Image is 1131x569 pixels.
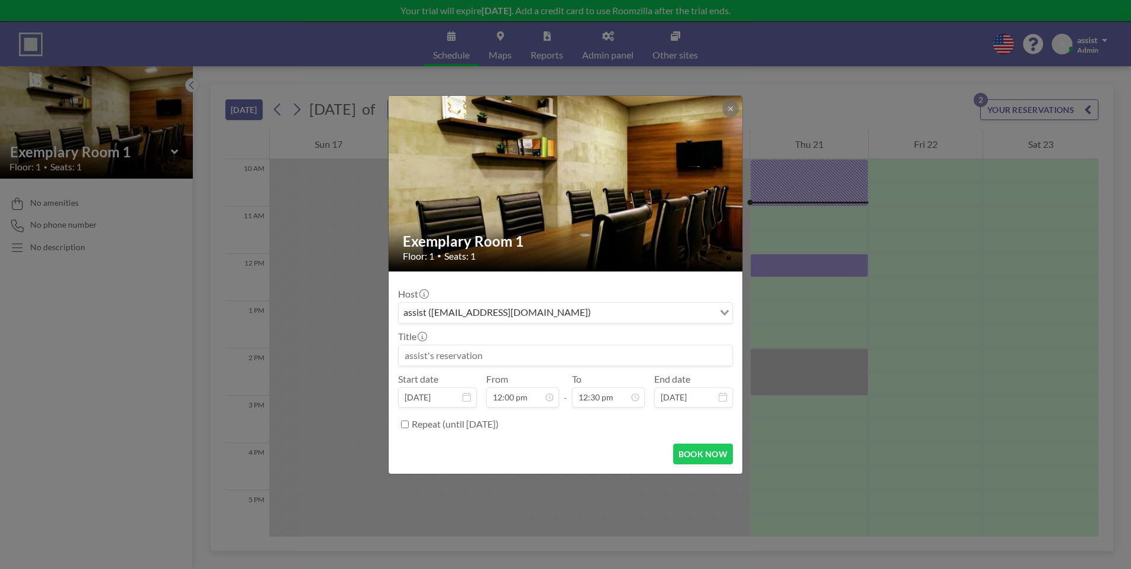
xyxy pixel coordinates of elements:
input: assist's reservation [399,345,732,366]
label: Start date [398,373,438,385]
label: End date [654,373,690,385]
div: Search for option [399,303,732,323]
label: To [572,373,581,385]
button: BOOK NOW [673,444,733,464]
label: Repeat (until [DATE]) [412,418,499,430]
img: 537.jpg [389,65,744,302]
span: • [437,251,441,260]
label: Title [398,331,426,342]
span: - [564,377,567,403]
label: Host [398,288,428,300]
label: From [486,373,508,385]
h2: Exemplary Room 1 [403,232,729,250]
span: Seats: 1 [444,250,476,262]
input: Search for option [594,305,713,321]
span: Floor: 1 [403,250,434,262]
span: assist ([EMAIL_ADDRESS][DOMAIN_NAME]) [401,305,593,321]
